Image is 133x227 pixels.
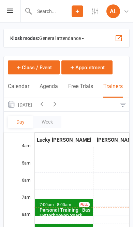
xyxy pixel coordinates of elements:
div: 6am [4,178,34,195]
span: 7:00am - 8:00am [39,202,72,207]
button: Free Trials [68,83,93,98]
div: FULL [79,202,90,207]
button: Calendar [8,83,29,98]
button: Trainers [103,83,123,98]
button: Appointment [61,60,113,74]
button: Agenda [40,83,58,98]
div: AL [106,4,120,18]
span: General attendance [39,33,84,44]
button: Week [33,116,61,128]
div: 5am [4,160,34,178]
div: 4am [4,143,34,160]
button: Class / Event [8,60,60,74]
div: Personal Training - Bas Uytterhoeven Spark [39,207,91,218]
strong: Kiosk modes: [10,36,39,41]
div: Lucky [PERSON_NAME] [35,136,93,144]
div: 7am [4,195,34,212]
input: Search... [32,6,72,16]
button: [DATE] [4,98,35,111]
button: Day [8,116,33,128]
